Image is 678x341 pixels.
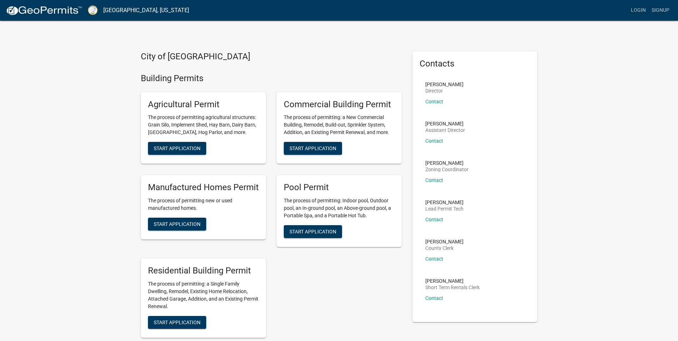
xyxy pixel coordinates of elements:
[88,5,98,15] img: Putnam County, Georgia
[154,319,201,325] span: Start Application
[103,4,189,16] a: [GEOGRAPHIC_DATA], [US_STATE]
[284,114,395,136] p: The process of permitting: a New Commercial Building, Remodel, Build-out, Sprinkler System, Addit...
[148,182,259,193] h5: Manufactured Homes Permit
[141,73,402,84] h4: Building Permits
[425,206,464,211] p: Lead Permit Tech
[284,99,395,110] h5: Commercial Building Permit
[148,266,259,276] h5: Residential Building Permit
[284,197,395,219] p: The process of permitting: Indoor pool, Outdoor pool, an In-ground pool, an Above-ground pool, a ...
[289,229,336,234] span: Start Application
[289,145,336,151] span: Start Application
[425,138,443,144] a: Contact
[425,256,443,262] a: Contact
[425,217,443,222] a: Contact
[148,197,259,212] p: The process of permitting new or used manufactured homes.
[425,167,469,172] p: Zoning Coordinator
[141,51,402,62] h4: City of [GEOGRAPHIC_DATA]
[425,160,469,165] p: [PERSON_NAME]
[628,4,649,17] a: Login
[154,145,201,151] span: Start Application
[425,278,480,283] p: [PERSON_NAME]
[148,99,259,110] h5: Agricultural Permit
[148,316,206,329] button: Start Application
[425,177,443,183] a: Contact
[425,88,464,93] p: Director
[148,142,206,155] button: Start Application
[425,82,464,87] p: [PERSON_NAME]
[148,114,259,136] p: The process of permitting agricultural structures: Grain Silo, Implement Shed, Hay Barn, Dairy Ba...
[425,200,464,205] p: [PERSON_NAME]
[649,4,672,17] a: Signup
[425,246,464,251] p: County Clerk
[154,221,201,227] span: Start Application
[425,121,465,126] p: [PERSON_NAME]
[284,142,342,155] button: Start Application
[425,285,480,290] p: Short Term Rentals Clerk
[284,182,395,193] h5: Pool Permit
[425,295,443,301] a: Contact
[148,280,259,310] p: The process of permitting: a Single Family Dwelling, Remodel, Existing Home Relocation, Attached ...
[425,128,465,133] p: Assistant Director
[284,225,342,238] button: Start Application
[420,59,530,69] h5: Contacts
[425,239,464,244] p: [PERSON_NAME]
[425,99,443,104] a: Contact
[148,218,206,231] button: Start Application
